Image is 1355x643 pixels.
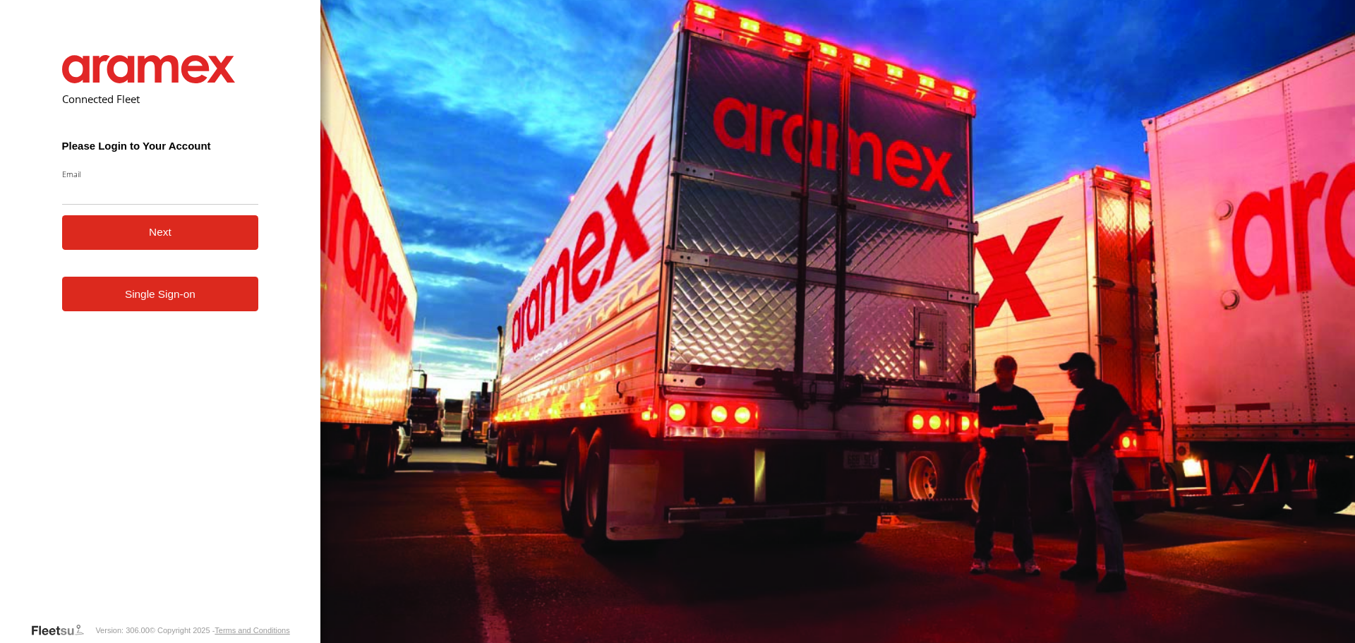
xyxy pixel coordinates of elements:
[62,140,259,152] h3: Please Login to Your Account
[62,169,259,179] label: Email
[215,626,289,635] a: Terms and Conditions
[150,626,290,635] div: © Copyright 2025 -
[30,623,95,637] a: Visit our Website
[95,626,149,635] div: Version: 306.00
[62,277,259,311] a: Single Sign-on
[62,55,236,83] img: Aramex
[62,215,259,250] button: Next
[62,92,259,106] h2: Connected Fleet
